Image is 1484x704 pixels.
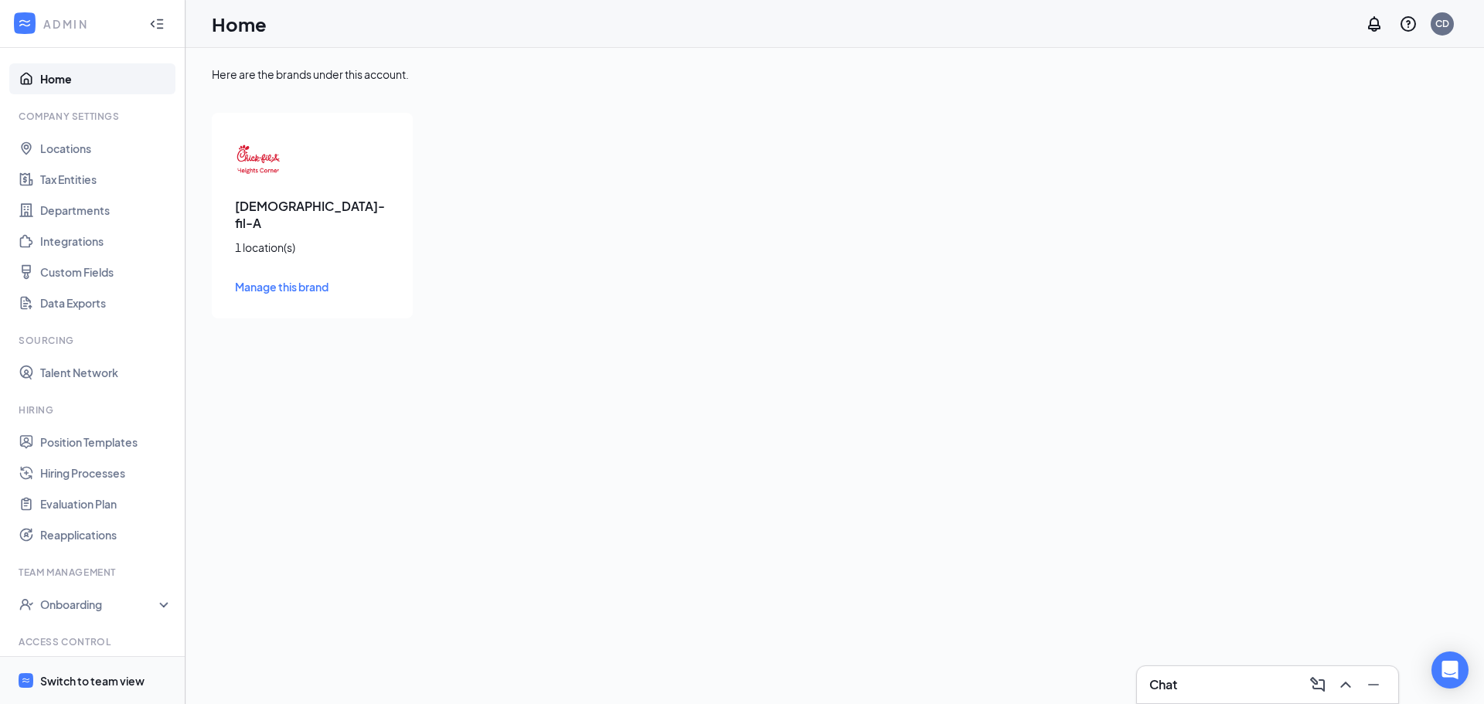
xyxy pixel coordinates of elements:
svg: ChevronUp [1336,675,1355,694]
div: ADMIN [43,16,135,32]
h3: Chat [1149,676,1177,693]
a: Tax Entities [40,164,172,195]
button: Minimize [1361,672,1386,697]
a: Locations [40,133,172,164]
div: Team Management [19,566,169,579]
h3: [DEMOGRAPHIC_DATA]-fil-A [235,198,390,232]
div: Here are the brands under this account. [212,66,1458,82]
div: CD [1435,17,1449,30]
div: 1 location(s) [235,240,390,255]
div: Switch to team view [40,673,145,689]
div: Hiring [19,403,169,417]
svg: WorkstreamLogo [21,675,31,685]
a: Position Templates [40,427,172,457]
span: Manage this brand [235,280,328,294]
svg: Notifications [1365,15,1384,33]
div: Sourcing [19,334,169,347]
button: ComposeMessage [1305,672,1330,697]
a: Talent Network [40,357,172,388]
div: Access control [19,635,169,648]
svg: UserCheck [19,597,34,612]
svg: ComposeMessage [1309,675,1327,694]
svg: Collapse [149,16,165,32]
a: Data Exports [40,287,172,318]
svg: Minimize [1364,675,1383,694]
a: Home [40,63,172,94]
svg: WorkstreamLogo [17,15,32,31]
a: Departments [40,195,172,226]
h1: Home [212,11,267,37]
svg: QuestionInfo [1399,15,1418,33]
div: Company Settings [19,110,169,123]
a: Integrations [40,226,172,257]
div: Onboarding [40,597,159,612]
a: Hiring Processes [40,457,172,488]
button: ChevronUp [1333,672,1358,697]
a: Reapplications [40,519,172,550]
a: Manage this brand [235,278,390,295]
img: Chick-fil-A logo [235,136,281,182]
a: Custom Fields [40,257,172,287]
div: Open Intercom Messenger [1431,651,1469,689]
a: Evaluation Plan [40,488,172,519]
